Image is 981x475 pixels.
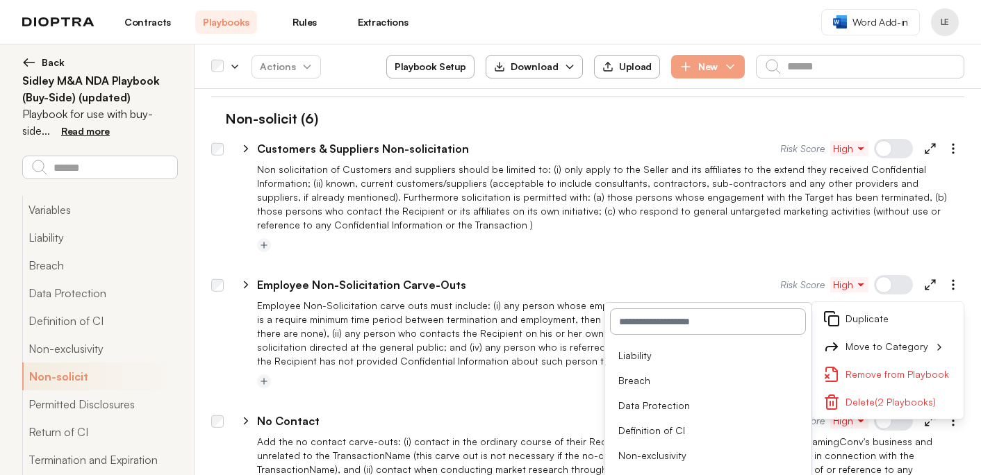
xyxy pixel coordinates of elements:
[22,335,177,362] button: Non-exclusivity
[252,55,321,78] button: Actions
[812,360,964,388] button: Remove from Playbook
[830,141,868,156] button: High
[22,418,177,446] button: Return of CI
[821,9,920,35] a: Word Add-in
[257,374,271,388] button: Add tag
[613,443,803,468] li: Non-exclusivity
[594,55,660,78] button: Upload
[42,124,50,137] span: ...
[117,10,179,34] a: Contracts
[812,388,964,416] button: Delete(2 Playbooks)
[352,10,414,34] a: Extractions
[386,55,475,78] button: Playbook Setup
[22,279,177,307] button: Data Protection
[486,55,583,78] button: Download
[494,60,559,74] div: Download
[833,414,866,428] span: High
[22,56,36,69] img: left arrow
[22,196,177,224] button: Variables
[22,17,94,27] img: logo
[602,60,652,73] div: Upload
[833,142,866,156] span: High
[22,106,177,139] p: Playbook for use with buy-side
[613,418,803,443] li: Definition of CI
[833,278,866,292] span: High
[22,224,177,251] button: Liability
[22,362,177,390] button: Non-solicit
[22,307,177,335] button: Definition of CI
[22,446,177,474] button: Termination and Expiration
[780,278,825,292] span: Risk Score
[42,56,65,69] span: Back
[195,10,257,34] a: Playbooks
[257,299,964,368] p: Employee Non-Solicitation carve outs must include: (i) any person whose employment with the Targe...
[613,393,803,418] li: Data Protection
[22,72,177,106] h2: Sidley M&A NDA Playbook (Buy-Side) (updated)
[257,276,466,293] p: Employee Non-Solicitation Carve-Outs
[780,142,825,156] span: Risk Score
[22,390,177,418] button: Permitted Disclosures
[61,125,110,137] span: Read more
[833,15,847,28] img: word
[249,54,324,79] span: Actions
[257,140,469,157] p: Customers & Suppliers Non-solicitation
[830,413,868,428] button: High
[852,15,908,29] span: Word Add-in
[211,108,318,129] h1: Non-solicit (6)
[671,55,745,78] button: New
[613,368,803,393] li: Breach
[812,305,964,333] button: Duplicate
[830,277,868,292] button: High
[257,412,320,429] p: No Contact
[211,60,224,73] div: Select all
[22,56,177,69] button: Back
[812,333,964,360] button: Move to Category
[274,10,336,34] a: Rules
[613,343,803,368] li: Liability
[931,8,959,36] button: Profile menu
[257,162,964,232] p: Non solicitation of Customers and suppliers should be limited to: (i) only apply to the Seller an...
[22,251,177,279] button: Breach
[257,238,271,252] button: Add tag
